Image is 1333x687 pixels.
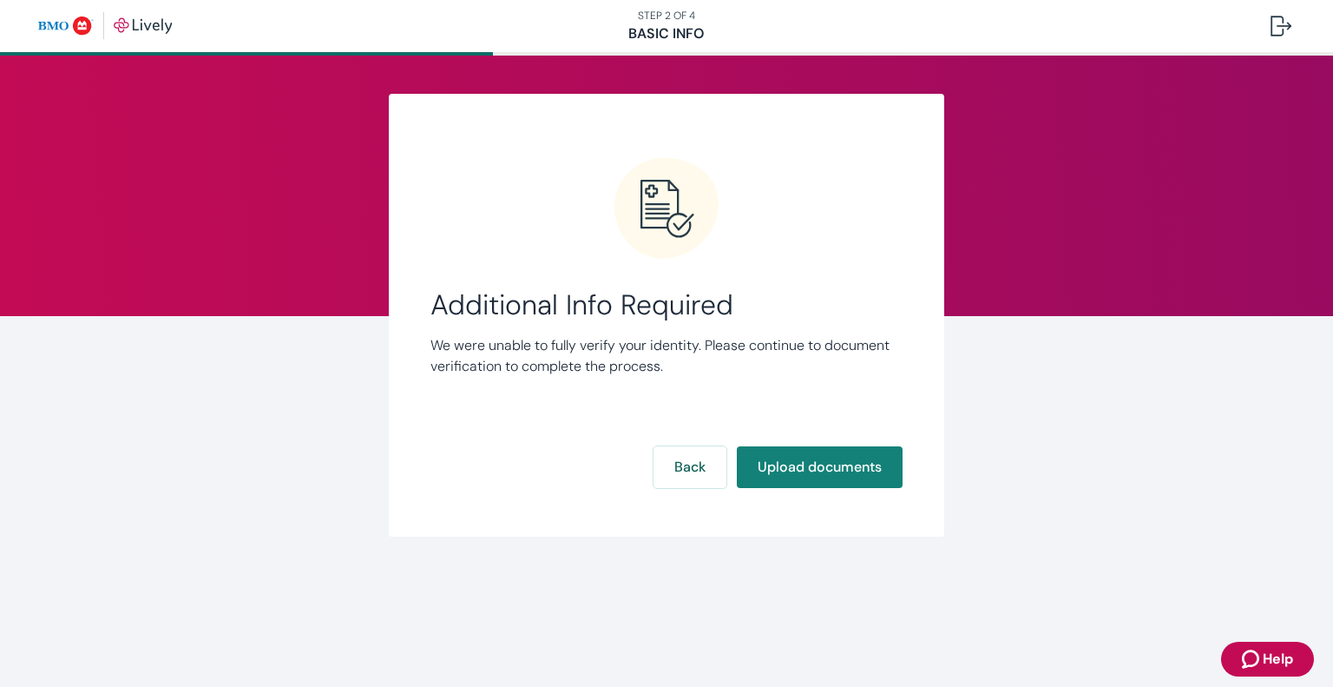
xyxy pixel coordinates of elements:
[1257,5,1305,47] button: Log out
[430,335,903,377] p: We were unable to fully verify your identity. Please continue to document verification to complet...
[1242,649,1263,670] svg: Zendesk support icon
[1221,642,1314,677] button: Zendesk support iconHelp
[1263,649,1293,670] span: Help
[38,12,173,40] img: Lively
[430,288,903,321] span: Additional Info Required
[737,446,903,488] button: Upload documents
[653,446,726,488] button: Back
[614,156,719,261] svg: Error icon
